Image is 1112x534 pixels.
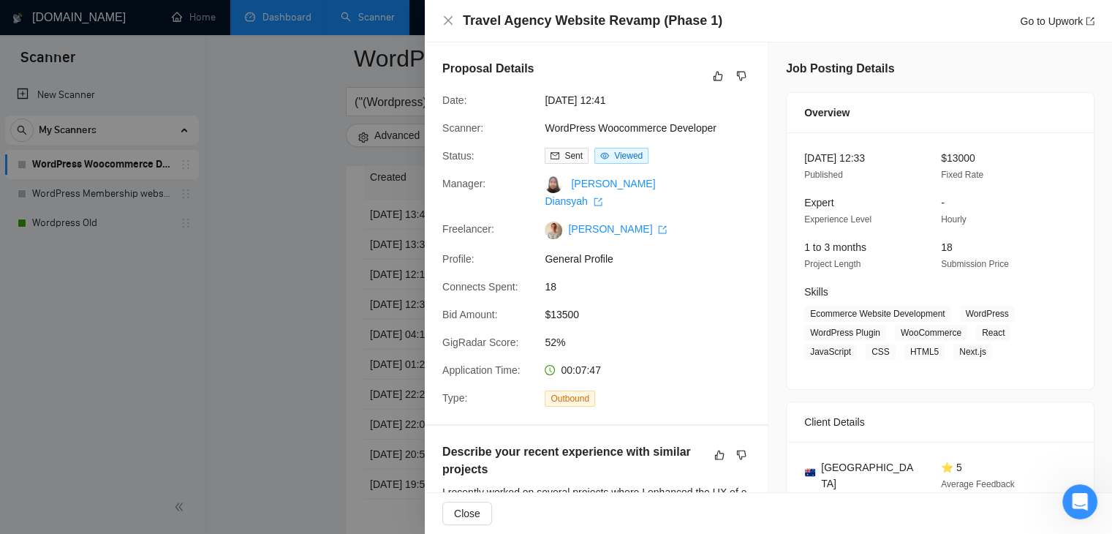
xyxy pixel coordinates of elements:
[658,225,667,234] span: export
[941,241,953,253] span: 18
[545,391,595,407] span: Outbound
[564,151,583,161] span: Sent
[976,325,1010,341] span: React
[804,306,951,322] span: Ecommerce Website Development
[442,281,518,293] span: Connects Spent:
[545,365,555,375] span: clock-circle
[953,344,992,360] span: Next.js
[442,253,474,265] span: Profile:
[442,309,498,320] span: Bid Amount:
[821,459,918,492] span: [GEOGRAPHIC_DATA]
[442,223,494,235] span: Freelancer:
[804,197,833,208] span: Expert
[442,122,483,134] span: Scanner:
[733,67,750,85] button: dislike
[733,446,750,464] button: dislike
[709,67,727,85] button: like
[463,12,722,30] h4: Travel Agency Website Revamp (Phase 1)
[561,364,601,376] span: 00:07:47
[545,222,562,239] img: c1t1-12U1nd9NGjJ-C3Y0oVP6hcSW5eXNgfV0X_QyHd3AlbTYL49HkdU8SGq7doRJS
[804,402,1076,442] div: Client Details
[941,170,983,180] span: Fixed Rate
[1062,484,1097,519] iframe: Intercom live chat
[805,467,815,478] img: 🇦🇺
[895,325,967,341] span: WooCommerce
[941,479,1015,489] span: Average Feedback
[614,151,643,161] span: Viewed
[804,170,843,180] span: Published
[442,336,518,348] span: GigRadar Score:
[545,307,764,323] span: $13500
[442,94,466,106] span: Date:
[904,344,945,360] span: HTML5
[1020,15,1094,27] a: Go to Upworkexport
[941,462,962,473] span: ⭐ 5
[442,15,454,26] span: close
[600,151,609,160] span: eye
[551,151,559,160] span: mail
[804,259,861,269] span: Project Length
[594,198,602,206] span: export
[804,105,850,121] span: Overview
[804,344,857,360] span: JavaScript
[442,502,492,525] button: Close
[941,197,945,208] span: -
[442,60,534,78] h5: Proposal Details
[545,178,655,207] a: [PERSON_NAME] Diansyah export
[786,60,894,78] h5: Job Posting Details
[713,70,723,82] span: like
[804,325,886,341] span: WordPress Plugin
[804,241,866,253] span: 1 to 3 months
[714,449,725,461] span: like
[442,15,454,27] button: Close
[545,334,764,350] span: 52%
[442,150,474,162] span: Status:
[454,505,480,522] span: Close
[866,344,896,360] span: CSS
[711,446,728,464] button: like
[442,392,467,404] span: Type:
[804,286,828,298] span: Skills
[941,214,967,225] span: Hourly
[545,251,764,267] span: General Profile
[545,92,764,108] span: [DATE] 12:41
[545,279,764,295] span: 18
[960,306,1015,322] span: WordPress
[1086,17,1094,26] span: export
[804,214,871,225] span: Experience Level
[442,178,485,189] span: Manager:
[941,152,975,164] span: $13000
[568,223,667,235] a: [PERSON_NAME] export
[442,364,521,376] span: Application Time:
[736,70,746,82] span: dislike
[545,120,764,136] span: WordPress Woocommerce Developer
[736,449,746,461] span: dislike
[941,259,1009,269] span: Submission Price
[442,443,704,478] h5: Describe your recent experience with similar projects
[804,152,865,164] span: [DATE] 12:33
